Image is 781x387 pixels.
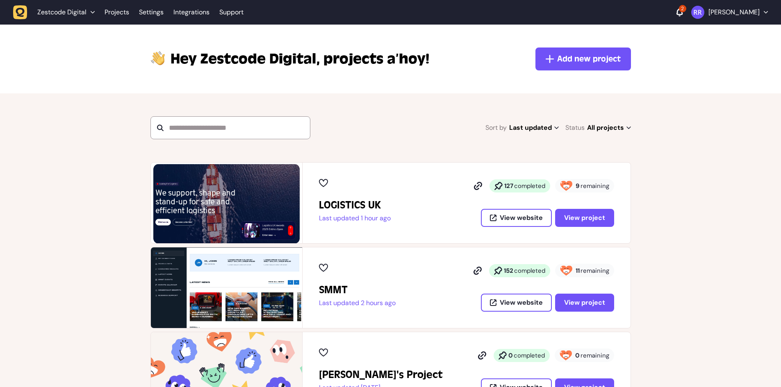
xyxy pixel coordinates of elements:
span: remaining [581,182,609,190]
p: projects a’hoy! [171,49,429,69]
span: View website [500,299,543,306]
img: Riki-leigh Robinson [691,6,704,19]
a: Support [219,8,244,16]
span: remaining [581,267,609,275]
a: Settings [139,5,164,20]
img: LOGISTICS UK [151,163,302,243]
span: View project [564,215,605,221]
span: Zestcode Digital [37,8,87,16]
span: completed [514,267,545,275]
strong: 0 [508,351,513,360]
h2: SMMT [319,283,396,296]
span: completed [514,182,545,190]
span: Last updated [509,122,559,134]
span: All projects [587,122,631,134]
a: Integrations [173,5,209,20]
img: hi-hand [150,49,166,66]
span: Zestcode Digital [171,49,320,69]
button: View website [481,294,552,312]
button: [PERSON_NAME] [691,6,768,19]
strong: 152 [504,267,513,275]
span: View project [564,299,605,306]
button: View website [481,209,552,227]
strong: 0 [575,351,580,360]
a: Projects [105,5,129,20]
h2: Riki-leigh's Project [319,368,443,381]
button: View project [555,209,614,227]
button: Zestcode Digital [13,5,100,20]
span: Add new project [557,53,621,65]
strong: 9 [576,182,580,190]
span: remaining [581,351,609,360]
div: 2 [679,5,686,12]
p: Last updated 1 hour ago [319,214,391,222]
span: View website [500,215,543,221]
span: Status [565,122,585,134]
img: SMMT [151,247,302,328]
span: Sort by [485,122,507,134]
button: View project [555,294,614,312]
p: Last updated 2 hours ago [319,299,396,307]
p: [PERSON_NAME] [708,8,760,16]
strong: 127 [504,182,513,190]
h2: LOGISTICS UK [319,199,391,212]
strong: 11 [576,267,580,275]
span: completed [514,351,545,360]
button: Add new project [535,48,631,70]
